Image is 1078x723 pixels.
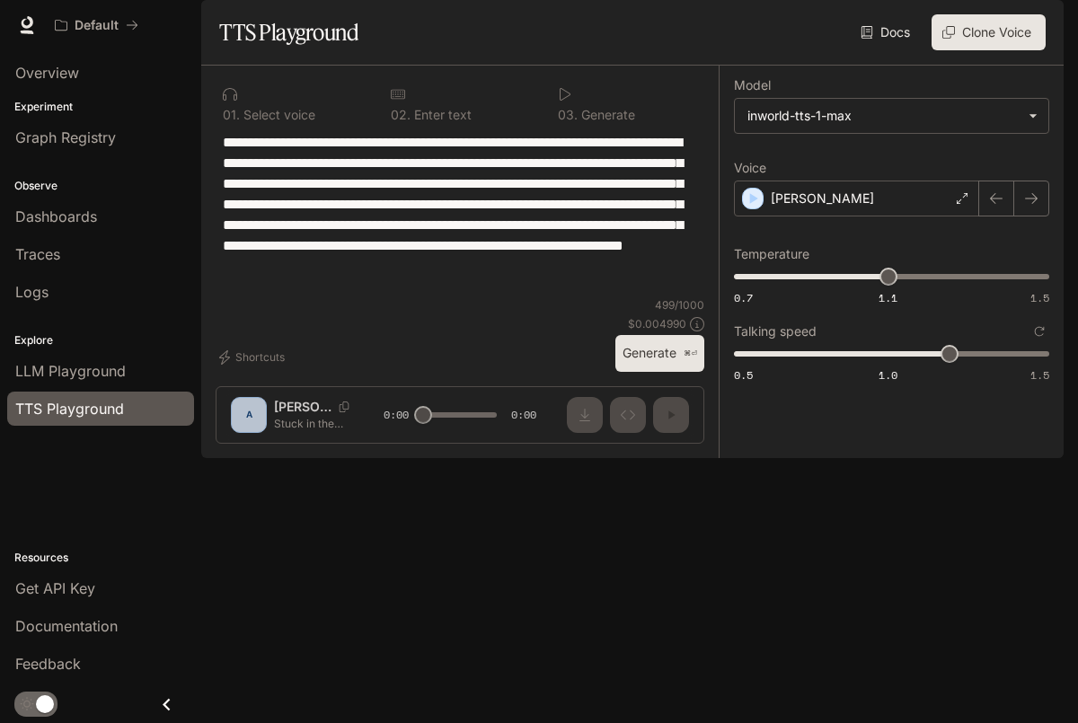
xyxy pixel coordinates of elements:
button: Clone Voice [932,14,1046,50]
p: Voice [734,162,766,174]
p: Select voice [240,109,315,121]
div: inworld-tts-1-max [747,107,1020,125]
p: Temperature [734,248,809,260]
span: 0.7 [734,290,753,305]
p: 0 3 . [558,109,578,121]
button: Generate⌘⏎ [615,335,704,372]
p: Model [734,79,771,92]
p: Enter text [411,109,472,121]
button: Shortcuts [216,343,292,372]
p: Talking speed [734,325,817,338]
p: 0 1 . [223,109,240,121]
p: Default [75,18,119,33]
p: Generate [578,109,635,121]
span: 1.5 [1030,290,1049,305]
span: 0.5 [734,367,753,383]
span: 1.1 [879,290,897,305]
a: Docs [857,14,917,50]
p: [PERSON_NAME] [771,190,874,207]
div: inworld-tts-1-max [735,99,1048,133]
button: All workspaces [47,7,146,43]
p: ⌘⏎ [684,348,697,359]
h1: TTS Playground [219,14,358,50]
span: 1.5 [1030,367,1049,383]
p: 0 2 . [391,109,411,121]
span: 1.0 [879,367,897,383]
button: Reset to default [1029,322,1049,341]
